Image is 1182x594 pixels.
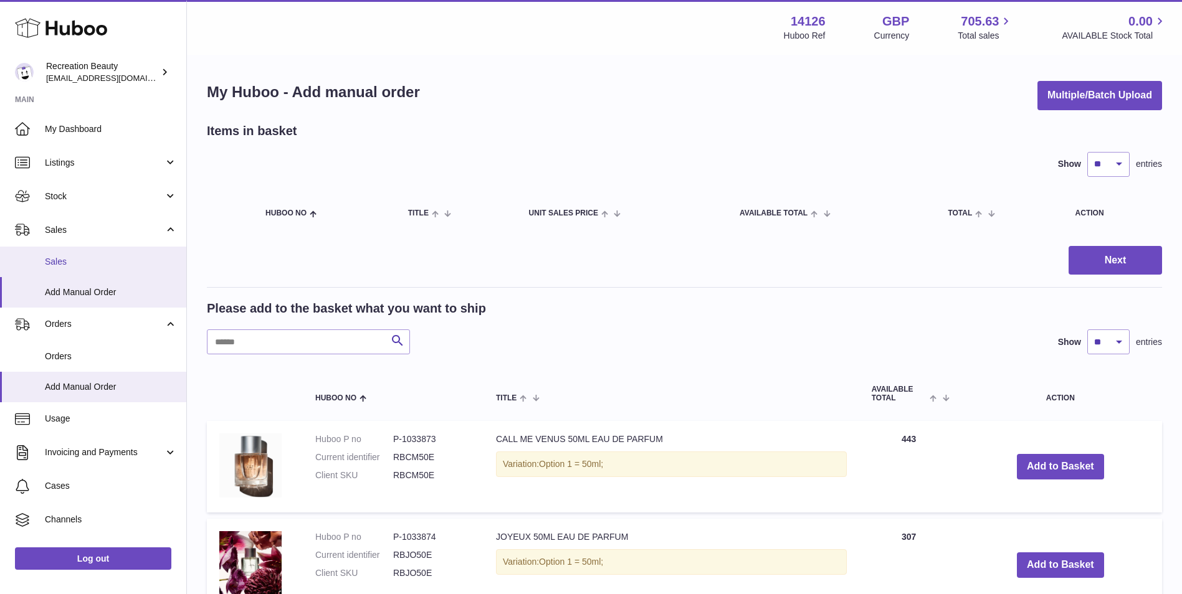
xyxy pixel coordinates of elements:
[207,82,420,102] h1: My Huboo - Add manual order
[529,209,598,217] span: Unit Sales Price
[1017,454,1104,479] button: Add to Basket
[1058,336,1081,348] label: Show
[315,567,393,579] dt: Client SKU
[393,469,471,481] dd: RBCM50E
[207,300,486,317] h2: Please add to the basket what you want to ship
[45,256,177,268] span: Sales
[496,394,517,402] span: Title
[45,286,177,298] span: Add Manual Order
[315,433,393,445] dt: Huboo P no
[874,30,910,42] div: Currency
[958,30,1013,42] span: Total sales
[45,381,177,393] span: Add Manual Order
[45,351,177,362] span: Orders
[45,191,164,202] span: Stock
[207,123,297,139] h2: Items in basket
[859,421,959,513] td: 443
[315,451,393,463] dt: Current identifier
[393,549,471,561] dd: RBJO50E
[948,209,972,217] span: Total
[496,451,847,477] div: Variation:
[46,73,183,83] span: [EMAIL_ADDRESS][DOMAIN_NAME]
[393,451,471,463] dd: RBCM50E
[219,433,282,497] img: CALL ME VENUS 50ML EAU DE PARFUM
[315,469,393,481] dt: Client SKU
[1136,336,1162,348] span: entries
[393,433,471,445] dd: P-1033873
[45,123,177,135] span: My Dashboard
[1058,158,1081,170] label: Show
[484,421,859,513] td: CALL ME VENUS 50ML EAU DE PARFUM
[958,13,1013,42] a: 705.63 Total sales
[1136,158,1162,170] span: entries
[46,60,158,84] div: Recreation Beauty
[496,549,847,575] div: Variation:
[740,209,808,217] span: AVAILABLE Total
[15,63,34,82] img: customercare@recreationbeauty.com
[45,480,177,492] span: Cases
[1062,30,1167,42] span: AVAILABLE Stock Total
[45,224,164,236] span: Sales
[45,413,177,425] span: Usage
[872,385,927,402] span: AVAILABLE Total
[315,549,393,561] dt: Current identifier
[393,531,471,543] dd: P-1033874
[959,373,1162,414] th: Action
[961,13,999,30] span: 705.63
[265,209,307,217] span: Huboo no
[882,13,909,30] strong: GBP
[45,514,177,526] span: Channels
[45,446,164,458] span: Invoicing and Payments
[408,209,429,217] span: Title
[539,557,603,567] span: Option 1 = 50ml;
[393,567,471,579] dd: RBJO50E
[1069,246,1162,275] button: Next
[315,394,356,402] span: Huboo no
[539,459,603,469] span: Option 1 = 50ml;
[45,157,164,169] span: Listings
[1128,13,1153,30] span: 0.00
[791,13,826,30] strong: 14126
[1062,13,1167,42] a: 0.00 AVAILABLE Stock Total
[1017,552,1104,578] button: Add to Basket
[1037,81,1162,110] button: Multiple/Batch Upload
[784,30,826,42] div: Huboo Ref
[45,318,164,330] span: Orders
[1075,209,1150,217] div: Action
[15,547,171,570] a: Log out
[315,531,393,543] dt: Huboo P no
